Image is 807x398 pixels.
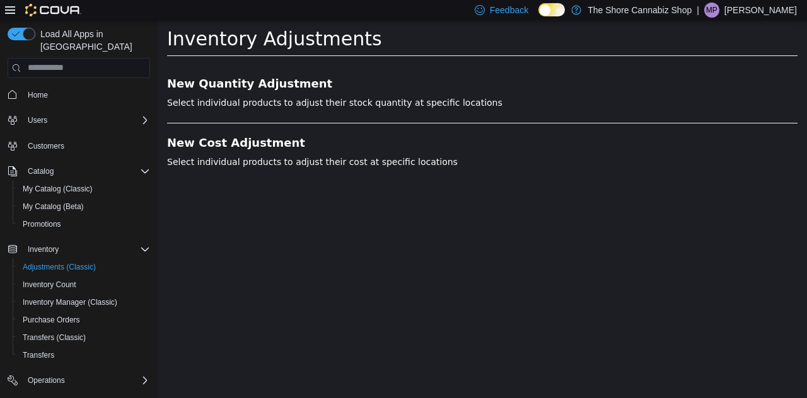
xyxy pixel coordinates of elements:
span: Transfers (Classic) [23,333,86,343]
p: | [697,3,699,18]
span: Purchase Orders [23,315,80,325]
button: Home [3,86,155,104]
a: Transfers [18,348,59,363]
a: My Catalog (Beta) [18,199,89,214]
button: Promotions [13,215,155,233]
a: Adjustments (Classic) [18,259,101,275]
span: Home [23,87,150,103]
span: My Catalog (Classic) [23,184,93,194]
span: Inventory Adjustments [9,8,224,30]
span: Inventory Manager (Classic) [18,295,150,310]
span: Inventory [23,242,150,257]
span: My Catalog (Beta) [23,202,84,212]
button: Catalog [3,162,155,180]
button: Inventory [3,241,155,258]
span: Inventory Manager (Classic) [23,297,117,307]
a: New Cost Adjustment [9,117,640,129]
span: Adjustments (Classic) [18,259,150,275]
span: Transfers [18,348,150,363]
span: Promotions [23,219,61,229]
span: Operations [23,373,150,388]
span: Customers [28,141,64,151]
span: My Catalog (Classic) [18,181,150,196]
span: Transfers (Classic) [18,330,150,345]
input: Dark Mode [538,3,565,16]
button: Operations [3,372,155,389]
span: Dark Mode [538,16,539,17]
p: Select individual products to adjust their cost at specific locations [9,135,640,149]
a: Home [23,88,53,103]
span: MP [706,3,717,18]
button: Inventory Count [13,276,155,293]
button: Inventory Manager (Classic) [13,293,155,311]
span: Users [23,113,150,128]
button: Catalog [23,164,59,179]
span: Purchase Orders [18,312,150,327]
button: Operations [23,373,70,388]
p: Select individual products to adjust their stock quantity at specific locations [9,76,640,89]
button: Transfers [13,346,155,364]
p: The Shore Cannabiz Shop [588,3,692,18]
a: Purchase Orders [18,312,85,327]
button: My Catalog (Classic) [13,180,155,198]
button: Purchase Orders [13,311,155,329]
span: My Catalog (Beta) [18,199,150,214]
span: Inventory Count [18,277,150,292]
img: Cova [25,4,81,16]
p: [PERSON_NAME] [724,3,797,18]
a: Promotions [18,217,66,232]
button: Users [23,113,52,128]
button: Users [3,111,155,129]
button: Customers [3,137,155,155]
button: Inventory [23,242,64,257]
span: Transfers [23,350,54,360]
span: Adjustments (Classic) [23,262,96,272]
button: Transfers (Classic) [13,329,155,346]
span: Catalog [23,164,150,179]
a: New Quantity Adjustment [9,57,640,70]
button: Adjustments (Classic) [13,258,155,276]
span: Operations [28,375,65,385]
button: My Catalog (Beta) [13,198,155,215]
span: Users [28,115,47,125]
a: Inventory Count [18,277,81,292]
span: Inventory Count [23,280,76,290]
span: Home [28,90,48,100]
span: Load All Apps in [GEOGRAPHIC_DATA] [35,28,150,53]
span: Feedback [490,4,528,16]
span: Customers [23,138,150,154]
span: Catalog [28,166,54,176]
span: Inventory [28,244,59,254]
span: Promotions [18,217,150,232]
a: My Catalog (Classic) [18,181,98,196]
a: Customers [23,139,69,154]
a: Transfers (Classic) [18,330,91,345]
a: Inventory Manager (Classic) [18,295,122,310]
div: Matthew Pryor [704,3,719,18]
